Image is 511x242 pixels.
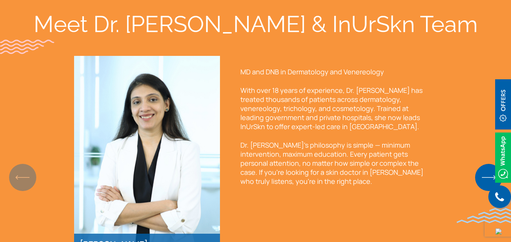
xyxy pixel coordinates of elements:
img: Whatsappicon [495,133,511,183]
img: bluewave [457,208,511,223]
img: BlueNextArrow [475,164,502,191]
img: up-blue-arrow.svg [496,228,502,234]
p: With over 18 years of experience, Dr. [PERSON_NAME] has treated thousands of patients across derm... [240,86,426,131]
div: Next slide [483,169,494,186]
p: Dr. [PERSON_NAME]’s philosophy is simple — minimum intervention, maximum education. Every patient... [240,140,426,186]
img: offerBt [495,79,511,129]
p: MD and DNB in Dermatology and Venereology [240,67,426,76]
a: Whatsappicon [495,153,511,161]
div: Meet Dr. [PERSON_NAME] & InUrSkn Team [14,11,497,38]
